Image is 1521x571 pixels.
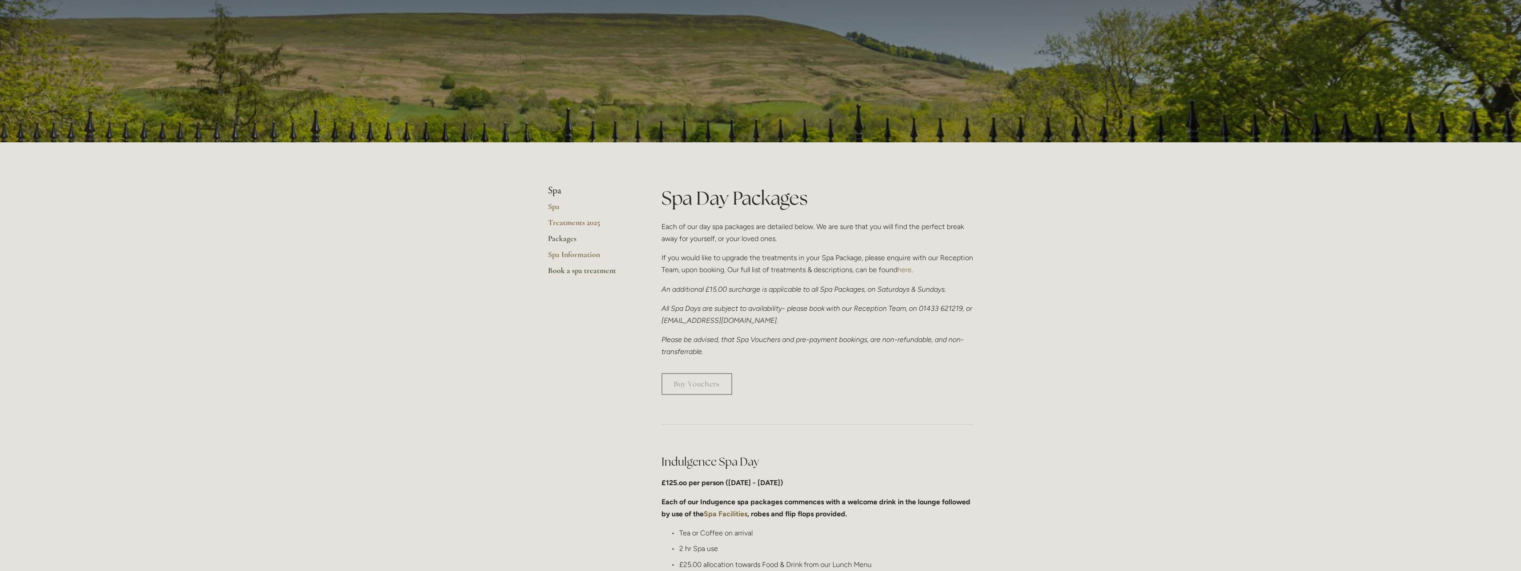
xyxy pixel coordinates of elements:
h1: Spa Day Packages [661,185,973,211]
p: £25.00 allocation towards Food & Drink from our Lunch Menu [679,559,973,571]
em: Please be advised, that Spa Vouchers and pre-payment bookings, are non-refundable, and non-transf... [661,335,964,356]
strong: Each of our Indugence spa packages commences with a welcome drink in the lounge followed by use o... [661,498,972,518]
a: Buy Vouchers [661,373,732,395]
h2: Indulgence Spa Day [661,454,973,470]
li: Spa [548,185,633,197]
strong: £125.oo per person ([DATE] - [DATE]) [661,479,783,487]
p: If you would like to upgrade the treatments in your Spa Package, please enquire with our Receptio... [661,252,973,276]
a: here [897,265,912,274]
p: Each of our day spa packages are detailed below. We are sure that you will find the perfect break... [661,221,973,245]
a: Spa Facilities [704,510,747,518]
a: Book a spa treatment [548,265,633,281]
a: Treatments 2025 [548,217,633,233]
a: Spa [548,201,633,217]
p: Tea or Coffee on arrival [679,527,973,539]
p: 2 hr Spa use [679,543,973,555]
a: Spa Information [548,249,633,265]
em: All Spa Days are subject to availability- please book with our Reception Team, on 01433 621219, o... [661,304,974,325]
a: Packages [548,233,633,249]
em: An additional £15.00 surcharge is applicable to all Spa Packages, on Saturdays & Sundays. [661,285,946,294]
strong: , robes and flip flops provided. [747,510,847,518]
